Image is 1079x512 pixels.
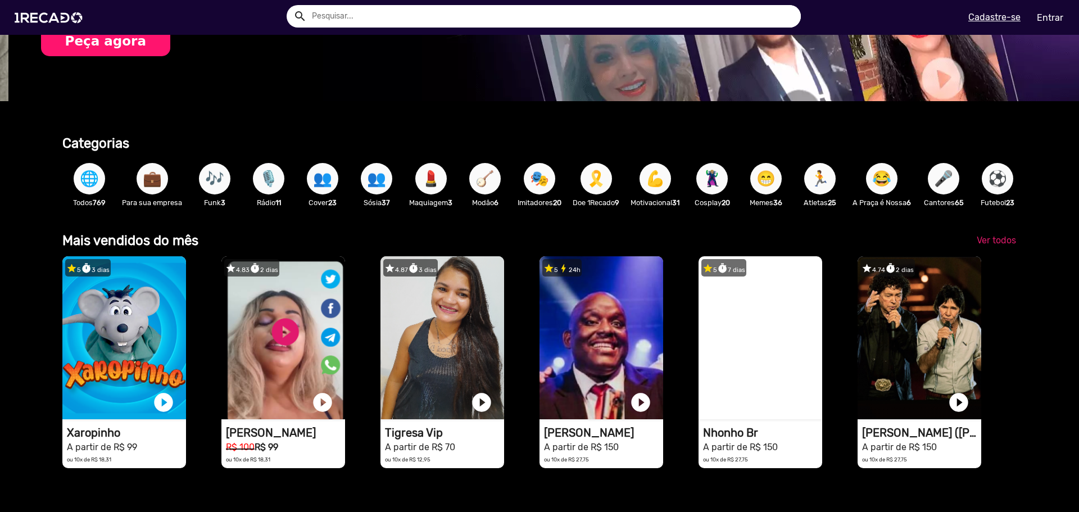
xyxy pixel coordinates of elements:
a: play_circle_filled [788,391,811,414]
b: 65 [955,198,964,207]
h1: [PERSON_NAME] [544,426,663,439]
b: 6 [906,198,911,207]
button: 🎙️ [253,163,284,194]
video: 1RECADO vídeos dedicados para fãs e empresas [62,256,186,419]
span: 👥 [367,163,386,194]
button: 🎭 [524,163,555,194]
small: ou 10x de R$ 27,75 [703,456,748,463]
button: 🎶 [199,163,230,194]
b: 25 [828,198,836,207]
video: 1RECADO vídeos dedicados para fãs e empresas [380,256,504,419]
p: Sósia [355,197,398,208]
b: 37 [382,198,390,207]
h1: Xaropinho [67,426,186,439]
p: Memes [745,197,787,208]
p: Doe 1Recado [573,197,619,208]
b: 9 [615,198,619,207]
button: 💪 [640,163,671,194]
input: Pesquisar... [303,5,801,28]
p: Imitadores [518,197,561,208]
video: 1RECADO vídeos dedicados para fãs e empresas [539,256,663,419]
button: 😂 [866,163,897,194]
button: 🌐 [74,163,105,194]
span: 🏃 [810,163,829,194]
button: Example home icon [289,6,309,25]
b: Mais vendidos do mês [62,233,198,248]
span: 🎗️ [587,163,606,194]
span: 🌐 [80,163,99,194]
small: A partir de R$ 150 [862,442,937,452]
b: 769 [93,198,106,207]
b: 3 [221,198,225,207]
b: 23 [1006,198,1014,207]
p: Motivacional [631,197,679,208]
p: Modão [464,197,506,208]
button: 😁 [750,163,782,194]
span: ⚽ [988,163,1007,194]
b: 11 [275,198,281,207]
button: 🦹🏼‍♀️ [696,163,728,194]
b: 6 [494,198,498,207]
small: R$ 100 [226,442,255,452]
small: ou 10x de R$ 27,75 [862,456,907,463]
b: R$ 99 [255,442,278,452]
button: 🪕 [469,163,501,194]
button: 👥 [361,163,392,194]
button: 🏃 [804,163,836,194]
button: 🎤 [928,163,959,194]
small: A partir de R$ 150 [544,442,619,452]
h1: [PERSON_NAME] [226,426,345,439]
a: play_circle_filled [470,391,493,414]
p: Futebol [976,197,1019,208]
video: 1RECADO vídeos dedicados para fãs e empresas [858,256,981,419]
span: 😁 [756,163,776,194]
button: 💄 [415,163,447,194]
span: 🎙️ [259,163,278,194]
video: 1RECADO vídeos dedicados para fãs e empresas [221,256,345,419]
span: 😂 [872,163,891,194]
p: Cosplay [691,197,733,208]
p: Cover [301,197,344,208]
small: ou 10x de R$ 27,75 [544,456,589,463]
span: Ver todos [977,235,1016,246]
a: play_circle_filled [629,391,652,414]
small: ou 10x de R$ 18,31 [226,456,270,463]
span: 🪕 [475,163,495,194]
span: 🎤 [934,163,953,194]
span: 💼 [143,163,162,194]
button: 🎗️ [581,163,612,194]
button: 👥 [307,163,338,194]
h1: Nhonho Br [703,426,822,439]
span: 💄 [421,163,441,194]
span: 🦹🏼‍♀️ [702,163,722,194]
a: play_circle_filled [947,391,970,414]
p: Para sua empresa [122,197,182,208]
b: 3 [448,198,452,207]
small: ou 10x de R$ 18,31 [67,456,111,463]
a: play_circle_filled [152,391,175,414]
button: ⚽ [982,163,1013,194]
small: A partir de R$ 70 [385,442,455,452]
b: 36 [773,198,782,207]
small: A partir de R$ 150 [703,442,778,452]
mat-icon: Example home icon [293,10,307,23]
b: 20 [553,198,561,207]
p: Funk [193,197,236,208]
b: 20 [722,198,730,207]
p: Cantores [922,197,965,208]
h1: Tigresa Vip [385,426,504,439]
b: 31 [672,198,679,207]
span: 🎭 [530,163,549,194]
a: play_circle_filled [311,391,334,414]
b: 23 [328,198,337,207]
video: 1RECADO vídeos dedicados para fãs e empresas [699,256,822,419]
h1: [PERSON_NAME] ([PERSON_NAME] & [PERSON_NAME]) [862,426,981,439]
p: A Praça é Nossa [853,197,911,208]
span: 👥 [313,163,332,194]
u: Cadastre-se [968,12,1021,22]
p: Maquiagem [409,197,452,208]
small: ou 10x de R$ 12,95 [385,456,430,463]
p: Rádio [247,197,290,208]
span: 🎶 [205,163,224,194]
b: Categorias [62,135,129,151]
